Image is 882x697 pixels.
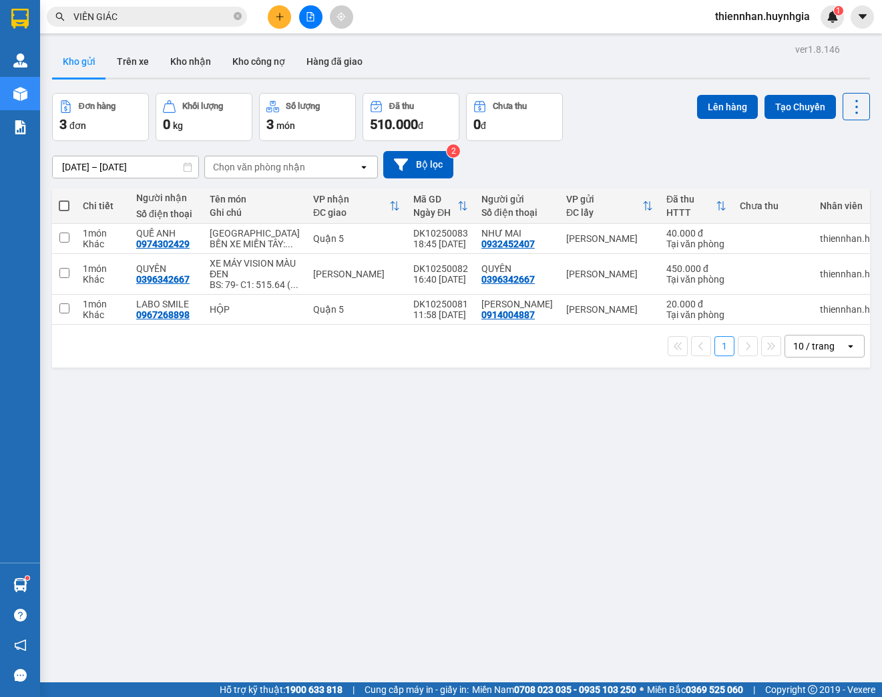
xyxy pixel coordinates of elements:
[413,309,468,320] div: 11:58 [DATE]
[473,116,481,132] span: 0
[418,120,423,131] span: đ
[481,309,535,320] div: 0914004887
[481,228,553,239] div: NHƯ MAI
[566,269,653,279] div: [PERSON_NAME]
[222,45,296,78] button: Kho công nợ
[383,151,453,178] button: Bộ lọc
[220,682,343,697] span: Hỗ trợ kỹ thuật:
[83,263,123,274] div: 1 món
[845,341,856,352] svg: open
[268,5,291,29] button: plus
[259,93,356,141] button: Số lượng3món
[666,194,716,204] div: Đã thu
[413,263,468,274] div: DK10250082
[59,116,67,132] span: 3
[210,279,300,290] div: BS: 79- C1: 515.64 ( KÈM KHÓA)
[407,188,475,224] th: Toggle SortBy
[413,299,468,309] div: DK10250081
[14,639,27,652] span: notification
[640,687,644,692] span: ⚪️
[52,93,149,141] button: Đơn hàng3đơn
[834,6,843,15] sup: 1
[136,228,196,239] div: QUẾ ANH
[481,207,553,218] div: Số điện thoại
[69,120,86,131] span: đơn
[365,682,469,697] span: Cung cấp máy in - giấy in:
[740,200,807,211] div: Chưa thu
[306,12,315,21] span: file-add
[210,258,300,279] div: XE MÁY VISION MÀU ĐEN
[182,102,223,111] div: Khối lượng
[234,11,242,23] span: close-circle
[714,336,734,356] button: 1
[514,684,636,695] strong: 0708 023 035 - 0935 103 250
[666,309,726,320] div: Tại văn phòng
[210,239,300,249] div: BẾN XE MIỀN TÂY: TX GIAO
[83,228,123,239] div: 1 món
[163,116,170,132] span: 0
[851,5,874,29] button: caret-down
[413,239,468,249] div: 18:45 [DATE]
[83,239,123,249] div: Khác
[413,274,468,285] div: 16:40 [DATE]
[83,274,123,285] div: Khác
[210,207,300,218] div: Ghi chú
[290,279,298,290] span: ...
[313,194,389,204] div: VP nhận
[413,194,457,204] div: Mã GD
[764,95,836,119] button: Tạo Chuyến
[276,120,295,131] span: món
[136,239,190,249] div: 0974302429
[52,45,106,78] button: Kho gửi
[285,239,293,249] span: ...
[136,309,190,320] div: 0967268898
[566,304,653,315] div: [PERSON_NAME]
[136,208,196,219] div: Số điện thoại
[83,309,123,320] div: Khác
[666,274,726,285] div: Tại văn phòng
[53,156,198,178] input: Select a date range.
[363,93,459,141] button: Đã thu510.000đ
[313,207,389,218] div: ĐC giao
[666,207,716,218] div: HTTT
[275,12,284,21] span: plus
[73,9,231,24] input: Tìm tên, số ĐT hoặc mã đơn
[493,102,527,111] div: Chưa thu
[306,188,407,224] th: Toggle SortBy
[795,42,840,57] div: ver 1.8.146
[472,682,636,697] span: Miền Nam
[481,239,535,249] div: 0932452407
[213,160,305,174] div: Chọn văn phòng nhận
[136,274,190,285] div: 0396342667
[79,102,116,111] div: Đơn hàng
[13,87,27,101] img: warehouse-icon
[13,578,27,592] img: warehouse-icon
[136,192,196,203] div: Người nhận
[566,194,642,204] div: VP gửi
[836,6,841,15] span: 1
[481,299,553,309] div: MỘNG TƯỜNG
[704,8,821,25] span: thiennhan.huynhgia
[330,5,353,29] button: aim
[156,93,252,141] button: Khối lượng0kg
[666,228,726,239] div: 40.000 đ
[160,45,222,78] button: Kho nhận
[481,194,553,204] div: Người gửi
[313,304,400,315] div: Quận 5
[370,116,418,132] span: 510.000
[14,609,27,621] span: question-circle
[660,188,733,224] th: Toggle SortBy
[296,45,373,78] button: Hàng đã giao
[83,299,123,309] div: 1 món
[173,120,183,131] span: kg
[413,228,468,239] div: DK10250083
[285,684,343,695] strong: 1900 633 818
[413,207,457,218] div: Ngày ĐH
[481,120,486,131] span: đ
[793,339,835,353] div: 10 / trang
[647,682,743,697] span: Miền Bắc
[13,53,27,67] img: warehouse-icon
[666,263,726,274] div: 450.000 đ
[14,669,27,682] span: message
[55,12,65,21] span: search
